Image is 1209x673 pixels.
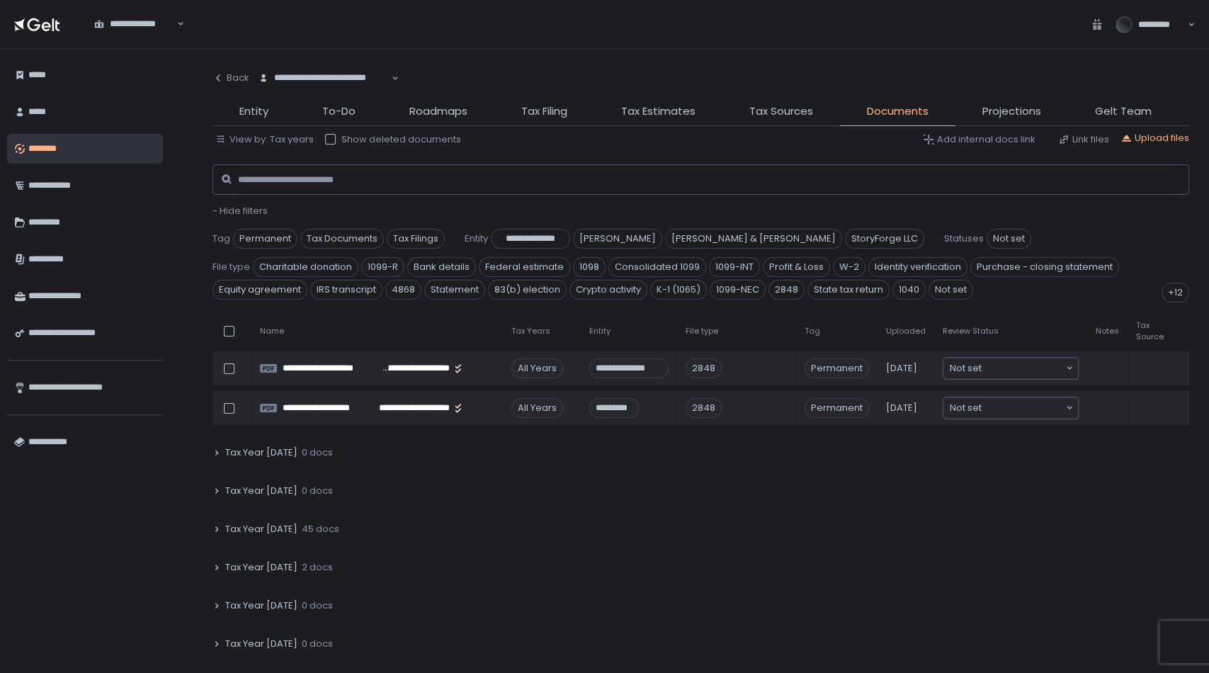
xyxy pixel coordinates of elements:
span: Not set [987,229,1031,249]
div: +12 [1162,283,1189,302]
span: Tax Sources [749,103,813,120]
span: Tax Year [DATE] [225,523,297,536]
span: Name [260,326,284,336]
span: Bank details [407,257,476,277]
span: Tag [212,232,230,245]
span: Entity [239,103,268,120]
div: 2848 [686,398,722,418]
span: Permanent [805,398,869,418]
span: W-2 [833,257,865,277]
div: Back [212,72,249,84]
span: Uploaded [886,326,926,336]
span: Tax Year [DATE] [225,561,297,574]
button: - Hide filters [212,205,268,217]
span: 83(b) election [488,280,567,300]
span: Tax Year [DATE] [225,638,297,650]
span: [PERSON_NAME] [573,229,662,249]
span: Charitable donation [253,257,358,277]
span: Projections [982,103,1041,120]
span: Tax Source [1136,320,1164,341]
input: Search for option [94,30,176,45]
span: Tax Filings [387,229,445,249]
span: [PERSON_NAME] & [PERSON_NAME] [665,229,842,249]
span: File type [212,261,250,273]
span: Profit & Loss [763,257,830,277]
div: 2848 [686,358,722,378]
span: 1099-NEC [710,280,766,300]
span: 0 docs [302,446,333,459]
button: Link files [1058,133,1109,146]
span: Equity agreement [212,280,307,300]
input: Search for option [982,401,1065,415]
div: Search for option [943,358,1078,379]
span: Tax Year [DATE] [225,446,297,459]
span: IRS transcript [310,280,382,300]
span: [DATE] [886,402,917,414]
span: 0 docs [302,638,333,650]
span: State tax return [807,280,890,300]
span: 1099-R [361,257,404,277]
span: 45 docs [302,523,339,536]
span: 0 docs [302,485,333,497]
span: [DATE] [886,362,917,375]
span: Gelt Team [1095,103,1152,120]
span: 1099-INT [709,257,760,277]
span: Tax Filing [521,103,567,120]
div: All Years [511,398,563,418]
span: Notes [1096,326,1119,336]
span: - Hide filters [212,204,268,217]
span: Identity verification [868,257,967,277]
button: Back [212,64,249,92]
span: Permanent [233,229,297,249]
input: Search for option [259,84,390,98]
span: Federal estimate [479,257,570,277]
span: File type [686,326,718,336]
span: Tax Documents [300,229,384,249]
input: Search for option [982,361,1065,375]
span: Tax Estimates [621,103,696,120]
span: Statement [424,280,485,300]
div: Search for option [943,397,1078,419]
span: Tax Year [DATE] [225,599,297,612]
button: Add internal docs link [923,133,1035,146]
span: 2 docs [302,561,333,574]
span: Permanent [805,358,869,378]
div: All Years [511,358,563,378]
span: 1040 [892,280,926,300]
span: Tag [805,326,820,336]
button: View by: Tax years [215,133,314,146]
span: Tax Year [DATE] [225,485,297,497]
button: Upload files [1120,132,1189,145]
span: 2848 [768,280,805,300]
span: Not set [929,280,973,300]
span: Purchase - closing statement [970,257,1119,277]
span: Not set [950,361,982,375]
span: Documents [867,103,929,120]
span: Statuses [944,232,984,245]
span: Consolidated 1099 [608,257,706,277]
span: 1098 [573,257,606,277]
span: Entity [465,232,488,245]
div: Search for option [249,64,399,93]
span: Entity [589,326,611,336]
span: 0 docs [302,599,333,612]
span: Not set [950,401,982,415]
span: Crypto activity [569,280,647,300]
span: 4868 [385,280,421,300]
span: K-1 (1065) [650,280,707,300]
span: Tax Years [511,326,550,336]
span: Review Status [943,326,999,336]
span: Roadmaps [409,103,467,120]
div: Search for option [85,10,184,39]
span: StoryForge LLC [845,229,924,249]
span: To-Do [322,103,356,120]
